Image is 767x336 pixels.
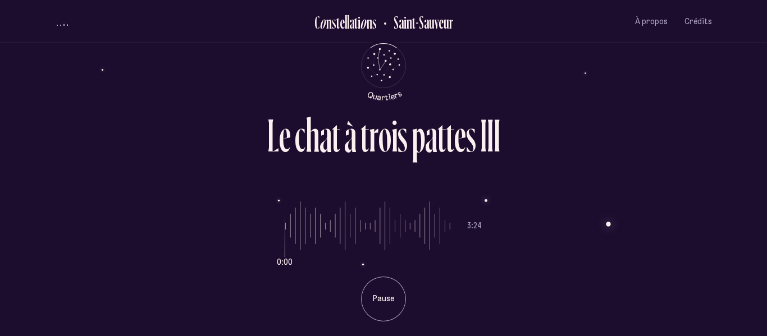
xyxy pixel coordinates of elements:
[467,220,482,232] p: 3:24
[332,13,336,31] div: s
[635,17,668,26] span: À propos
[340,13,345,31] div: e
[378,112,391,159] div: o
[319,13,326,31] div: o
[480,112,487,159] div: I
[295,112,305,159] div: c
[372,13,377,31] div: s
[360,112,369,159] div: t
[369,293,398,305] p: Pause
[684,17,712,26] span: Crédits
[344,112,357,159] div: à
[358,13,360,31] div: i
[361,277,406,321] button: Pause
[398,112,408,159] div: s
[336,13,340,31] div: t
[635,8,668,35] button: À propos
[377,12,453,31] button: Retour au Quartier
[487,112,494,159] div: I
[314,13,319,31] div: C
[319,112,332,159] div: a
[360,13,367,31] div: o
[267,112,279,159] div: L
[446,112,454,159] div: t
[354,13,358,31] div: t
[305,112,319,159] div: h
[366,88,403,102] tspan: Quartiers
[369,112,378,159] div: r
[454,112,466,159] div: e
[684,8,712,35] button: Crédits
[412,112,425,159] div: p
[437,112,446,159] div: t
[466,112,476,159] div: s
[345,13,347,31] div: l
[494,112,500,159] div: I
[385,13,453,31] h2: Saint-Sauveur
[351,43,417,101] button: Retour au menu principal
[55,16,70,27] button: volume audio
[332,112,340,159] div: t
[391,112,398,159] div: i
[279,112,291,159] div: e
[349,13,354,31] div: a
[367,13,372,31] div: n
[425,112,437,159] div: a
[347,13,349,31] div: l
[326,13,332,31] div: n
